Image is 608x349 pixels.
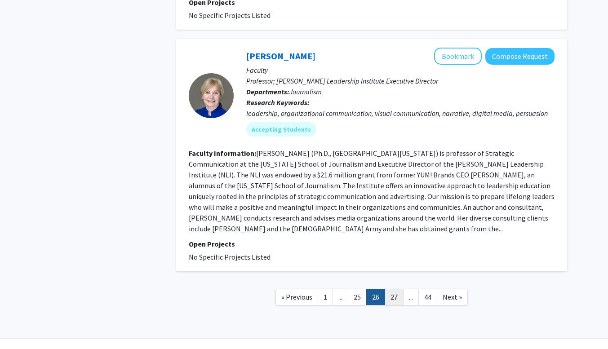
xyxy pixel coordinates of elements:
a: 1 [318,289,333,305]
button: Add Margaret Duffy to Bookmarks [434,48,482,65]
fg-read-more: [PERSON_NAME] (Ph.D., [GEOGRAPHIC_DATA][US_STATE]) is professor of Strategic Communication at the... [189,149,555,233]
span: Journalism [289,87,322,96]
nav: Page navigation [176,280,567,317]
span: ... [409,292,413,301]
b: Departments: [246,87,289,96]
a: 26 [366,289,385,305]
p: Faculty [246,65,555,75]
a: Previous [275,289,318,305]
span: Next » [443,292,462,301]
a: Next [437,289,468,305]
p: Open Projects [189,239,555,249]
div: leadership, organizational communication, visual communication, narrative, digital media, persuasion [246,108,555,119]
a: 27 [385,289,404,305]
button: Compose Request to Margaret Duffy [485,48,555,65]
p: Professor; [PERSON_NAME] Leadership Institute Executive Director [246,75,555,86]
span: ... [338,292,342,301]
span: « Previous [281,292,312,301]
span: No Specific Projects Listed [189,11,271,20]
a: 44 [418,289,437,305]
iframe: Chat [7,309,38,342]
b: Research Keywords: [246,98,310,107]
a: [PERSON_NAME] [246,50,315,62]
a: 25 [348,289,367,305]
b: Faculty Information: [189,149,256,158]
span: No Specific Projects Listed [189,252,271,261]
mat-chip: Accepting Students [246,122,316,137]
